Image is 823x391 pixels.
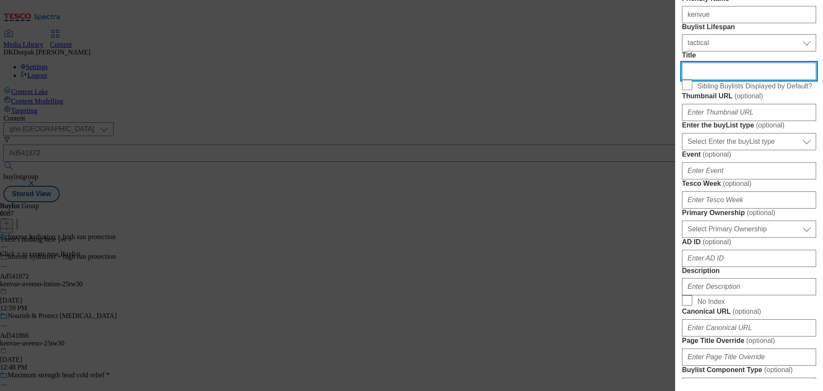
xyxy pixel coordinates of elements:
input: Enter Tesco Week [682,191,816,209]
label: Tesco Week [682,179,816,188]
label: Title [682,52,816,59]
label: Buylist Component Type [682,366,816,374]
input: Enter AD ID [682,250,816,267]
label: Enter the buyList type [682,121,816,130]
input: Enter Title [682,63,816,80]
span: Sibling Buylists Displayed by Default? [697,82,812,90]
label: AD ID [682,238,816,246]
span: ( optional ) [703,238,731,246]
span: ( optional ) [746,337,775,344]
label: Page Title Override [682,336,816,345]
label: Buylist Lifespan [682,23,816,31]
input: Enter Event [682,162,816,179]
span: ( optional ) [723,180,751,187]
label: Event [682,150,816,159]
span: ( optional ) [734,92,763,100]
span: No Index [697,298,725,306]
label: Canonical URL [682,307,816,316]
span: ( optional ) [703,151,731,158]
input: Enter Canonical URL [682,319,816,336]
input: Enter Friendly Name [682,6,816,23]
input: Enter Description [682,278,816,295]
span: ( optional ) [747,209,775,216]
label: Primary Ownership [682,209,816,217]
span: ( optional ) [764,366,793,373]
span: ( optional ) [733,308,761,315]
input: Enter Thumbnail URL [682,104,816,121]
label: Description [682,267,816,275]
span: ( optional ) [756,121,784,129]
input: Enter Page Title Override [682,349,816,366]
label: Thumbnail URL [682,92,816,100]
